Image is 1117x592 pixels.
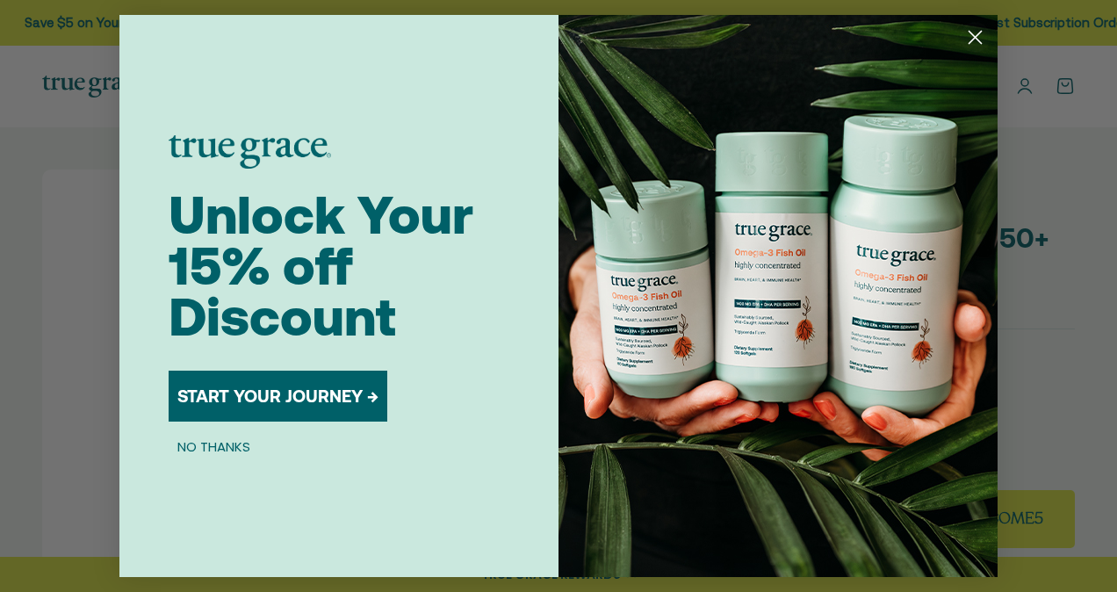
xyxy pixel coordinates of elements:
button: NO THANKS [169,436,259,457]
button: START YOUR JOURNEY → [169,371,387,422]
button: Close dialog [960,22,991,53]
img: logo placeholder [169,135,331,169]
span: Unlock Your 15% off Discount [169,184,473,347]
img: 098727d5-50f8-4f9b-9554-844bb8da1403.jpeg [558,15,998,577]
